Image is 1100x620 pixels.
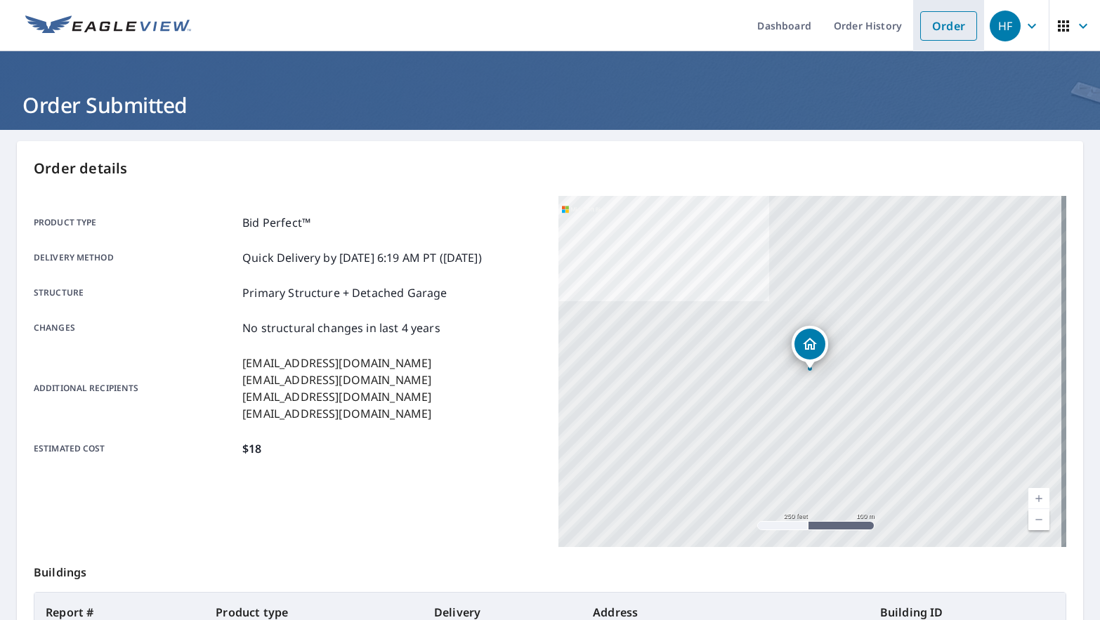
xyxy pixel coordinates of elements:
[34,547,1066,592] p: Buildings
[792,326,828,369] div: Dropped pin, building 1, Residential property, 19831 NW 52nd Ct Miami Gardens, FL 33055
[34,249,237,266] p: Delivery method
[34,158,1066,179] p: Order details
[25,15,191,37] img: EV Logo
[242,319,440,336] p: No structural changes in last 4 years
[242,355,431,371] p: [EMAIL_ADDRESS][DOMAIN_NAME]
[34,214,237,231] p: Product type
[17,91,1083,119] h1: Order Submitted
[242,249,482,266] p: Quick Delivery by [DATE] 6:19 AM PT ([DATE])
[990,11,1021,41] div: HF
[242,214,310,231] p: Bid Perfect™
[920,11,977,41] a: Order
[34,440,237,457] p: Estimated cost
[34,319,237,336] p: Changes
[242,284,447,301] p: Primary Structure + Detached Garage
[242,440,261,457] p: $18
[1028,488,1049,509] a: Current Level 17, Zoom In
[242,388,431,405] p: [EMAIL_ADDRESS][DOMAIN_NAME]
[242,371,431,388] p: [EMAIL_ADDRESS][DOMAIN_NAME]
[34,355,237,422] p: Additional recipients
[1028,509,1049,530] a: Current Level 17, Zoom Out
[242,405,431,422] p: [EMAIL_ADDRESS][DOMAIN_NAME]
[34,284,237,301] p: Structure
